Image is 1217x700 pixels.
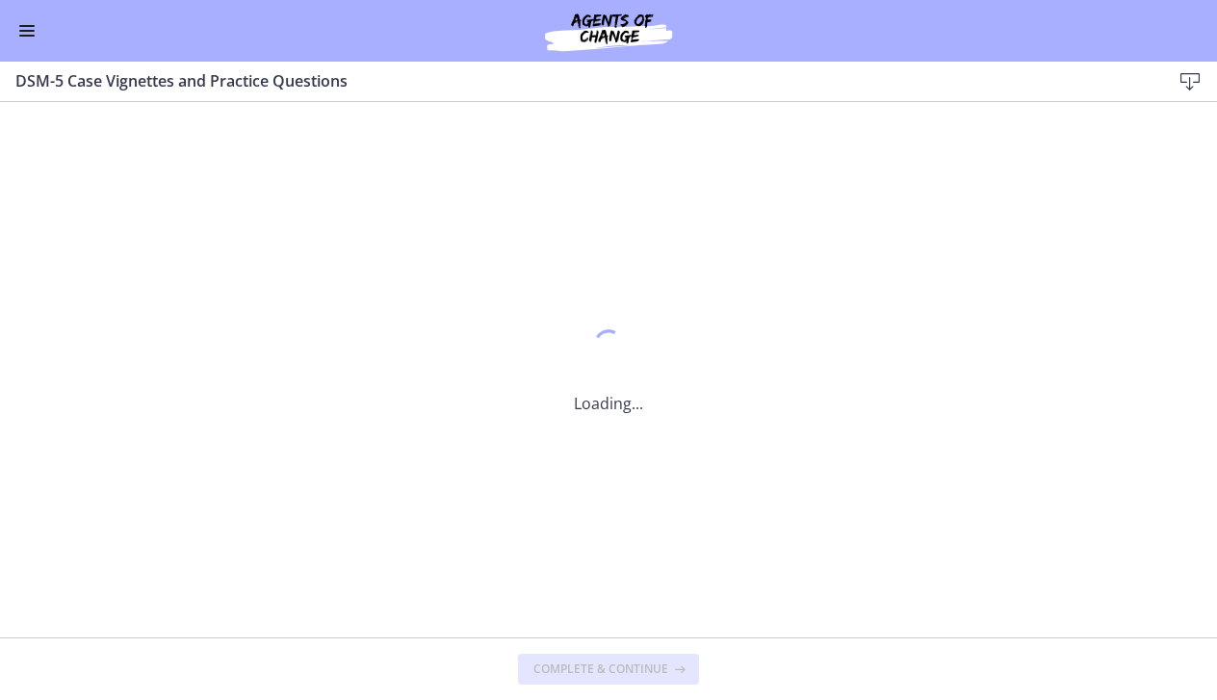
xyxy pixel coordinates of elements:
[574,324,643,369] div: 1
[533,661,668,677] span: Complete & continue
[15,69,1140,92] h3: DSM-5 Case Vignettes and Practice Questions
[493,8,724,54] img: Agents of Change
[574,392,643,415] p: Loading...
[15,19,39,42] button: Enable menu
[518,654,699,685] button: Complete & continue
